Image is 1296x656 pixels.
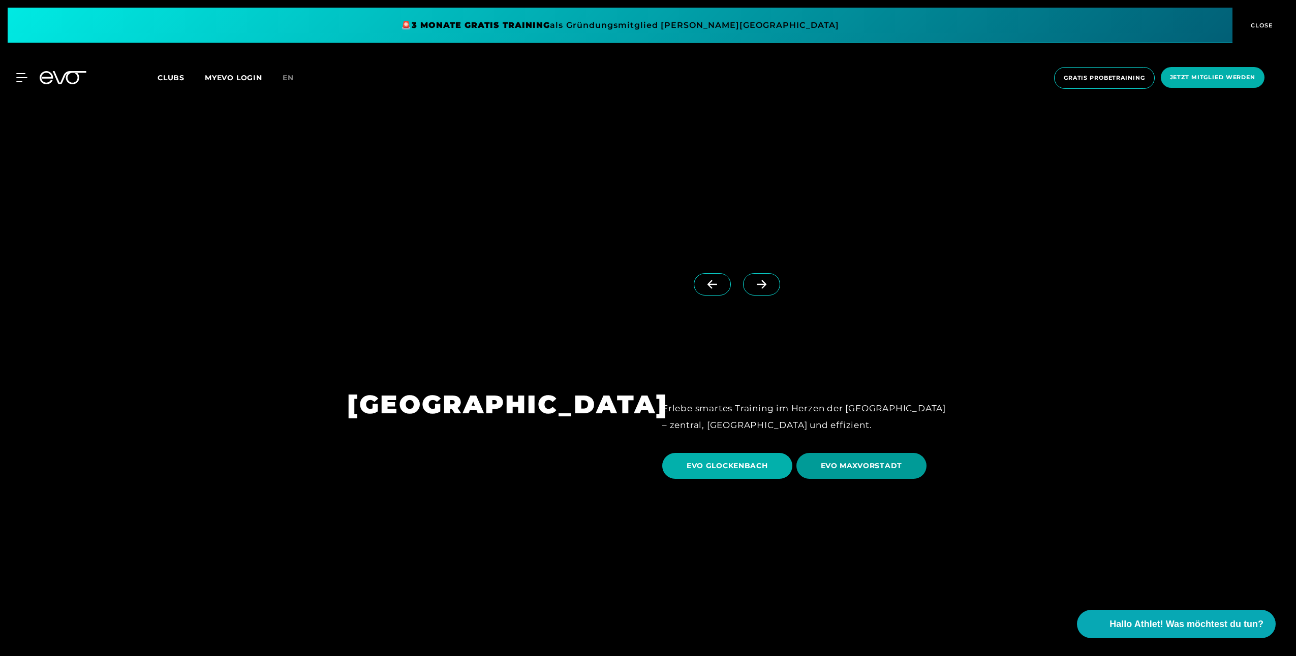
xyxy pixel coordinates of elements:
[158,73,184,82] span: Clubs
[283,73,294,82] span: en
[662,445,796,486] a: EVO GLOCKENBACH
[1109,617,1263,631] span: Hallo Athlet! Was möchtest du tun?
[1064,74,1145,82] span: Gratis Probetraining
[205,73,262,82] a: MYEVO LOGIN
[1077,610,1276,638] button: Hallo Athlet! Was möchtest du tun?
[283,72,306,84] a: en
[347,388,634,421] h1: [GEOGRAPHIC_DATA]
[158,73,205,82] a: Clubs
[1170,73,1255,82] span: Jetzt Mitglied werden
[662,400,949,433] div: Erlebe smartes Training im Herzen der [GEOGRAPHIC_DATA] – zentral, [GEOGRAPHIC_DATA] und effizient.
[1248,21,1273,30] span: CLOSE
[687,461,768,471] span: EVO GLOCKENBACH
[1158,67,1268,89] a: Jetzt Mitglied werden
[1051,67,1158,89] a: Gratis Probetraining
[821,461,903,471] span: EVO MAXVORSTADT
[796,445,931,486] a: EVO MAXVORSTADT
[1232,8,1288,43] button: CLOSE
